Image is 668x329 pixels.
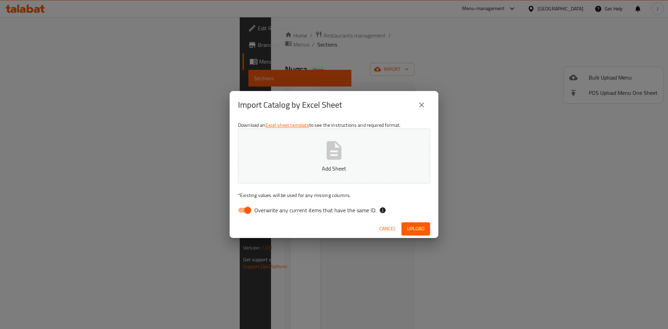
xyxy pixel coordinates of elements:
button: Upload [401,222,430,235]
button: close [413,97,430,113]
span: Cancel [379,224,396,233]
a: Excel sheet template [265,121,309,130]
p: Existing values will be used for any missing columns. [238,192,430,199]
div: Download an to see the instructions and required format. [230,119,438,220]
span: Overwrite any current items that have the same ID. [254,206,376,214]
p: Add Sheet [249,164,419,173]
svg: If the overwrite option isn't selected, then the items that match an existing ID will be ignored ... [379,207,386,214]
button: Add Sheet [238,129,430,183]
button: Cancel [376,222,399,235]
span: Upload [407,224,424,233]
h2: Import Catalog by Excel Sheet [238,99,342,110]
